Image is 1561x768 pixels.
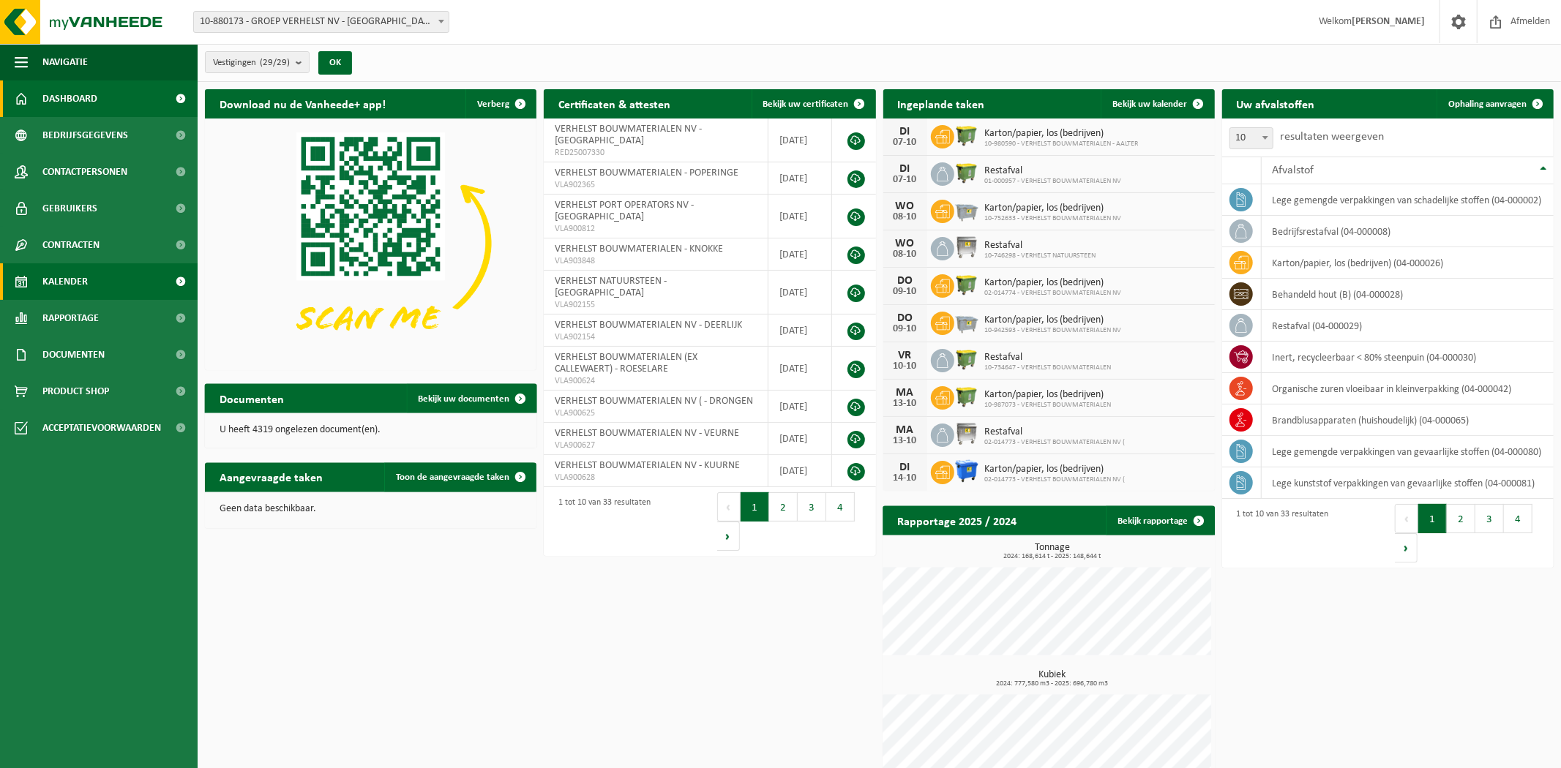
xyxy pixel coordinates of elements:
td: [DATE] [768,455,832,487]
button: 1 [741,492,769,522]
span: Bekijk uw kalender [1112,99,1188,109]
div: DO [890,312,919,324]
span: VLA902154 [555,331,757,343]
div: 07-10 [890,175,919,185]
h2: Aangevraagde taken [205,463,337,492]
span: Karton/papier, los (bedrijven) [984,277,1121,289]
span: VERHELST BOUWMATERIALEN - POPERINGE [555,167,738,178]
img: WB-1100-HPE-GN-50 [954,347,978,372]
td: [DATE] [768,347,832,391]
span: 2024: 777,580 m3 - 2025: 696,780 m3 [891,680,1215,688]
span: VLA902365 [555,179,757,191]
h2: Uw afvalstoffen [1222,89,1330,118]
span: VERHELST BOUWMATERIALEN NV - VEURNE [555,428,739,439]
td: [DATE] [768,162,832,195]
span: 2024: 168,614 t - 2025: 148,644 t [891,553,1215,560]
span: Verberg [477,99,509,109]
h2: Documenten [205,384,299,413]
span: 01-000957 - VERHELST BOUWMATERIALEN NV [984,177,1121,186]
span: Contracten [42,227,100,263]
div: DI [890,126,919,138]
a: Bekijk uw certificaten [752,89,875,118]
img: WB-2500-GAL-GY-01 [954,309,978,334]
td: lege kunststof verpakkingen van gevaarlijke stoffen (04-000081) [1262,467,1554,499]
img: Download de VHEPlus App [205,118,536,367]
a: Bekijk rapportage [1106,506,1213,535]
span: 10-880173 - GROEP VERHELST NV - OOSTENDE [194,12,449,32]
span: Ophaling aanvragen [1448,99,1527,109]
span: VERHELST BOUWMATERIALEN NV - [GEOGRAPHIC_DATA] [555,124,702,146]
h2: Rapportage 2025 / 2024 [883,506,1032,535]
span: 10 [1230,128,1273,148]
img: WB-1100-HPE-GN-50 [954,160,978,185]
div: 08-10 [890,212,919,222]
h3: Tonnage [891,543,1215,560]
span: 10-980590 - VERHELST BOUWMATERIALEN - AALTER [984,140,1138,148]
span: Bedrijfsgegevens [42,117,128,154]
h2: Certificaten & attesten [544,89,685,118]
span: Afvalstof [1273,165,1314,176]
div: MA [890,387,919,399]
td: [DATE] [768,315,832,347]
span: 10-746298 - VERHELST NATUURSTEEN [984,252,1096,260]
span: VLA900812 [555,223,757,235]
td: [DATE] [768,271,832,315]
span: 10 [1229,127,1273,149]
img: WB-2500-GAL-GY-01 [954,197,978,222]
count: (29/29) [260,58,290,67]
div: 13-10 [890,436,919,446]
button: Previous [1395,504,1418,533]
span: RED25007330 [555,147,757,159]
button: Verberg [465,89,535,118]
td: organische zuren vloeibaar in kleinverpakking (04-000042) [1262,373,1554,404]
div: 13-10 [890,399,919,409]
div: DI [890,462,919,473]
td: karton/papier, los (bedrijven) (04-000026) [1262,247,1554,279]
span: VERHELST PORT OPERATORS NV - [GEOGRAPHIC_DATA] [555,200,694,222]
button: 1 [1418,504,1447,533]
span: Rapportage [42,300,99,336]
img: WB-1100-GAL-GY-02 [954,235,978,260]
button: 2 [1447,504,1475,533]
span: Contactpersonen [42,154,127,190]
span: 10-880173 - GROEP VERHELST NV - OOSTENDE [193,11,449,33]
span: VLA903848 [555,255,757,267]
div: DI [890,163,919,175]
span: VERHELST BOUWMATERIALEN NV - KUURNE [555,460,740,471]
div: 07-10 [890,138,919,148]
div: 09-10 [890,287,919,297]
a: Toon de aangevraagde taken [384,463,535,492]
span: VLA900628 [555,472,757,483]
a: Ophaling aanvragen [1437,89,1552,118]
span: Navigatie [42,44,88,80]
button: Next [1395,533,1418,562]
div: DO [890,275,919,287]
td: bedrijfsrestafval (04-000008) [1262,216,1554,247]
td: behandeld hout (B) (04-000028) [1262,279,1554,310]
span: VERHELST BOUWMATERIALEN - KNOKKE [555,244,723,255]
span: Toon de aangevraagde taken [396,473,509,483]
div: WO [890,200,919,212]
span: 02-014774 - VERHELST BOUWMATERIALEN NV [984,289,1121,298]
h2: Download nu de Vanheede+ app! [205,89,400,118]
span: Restafval [984,165,1121,177]
span: Documenten [42,336,105,373]
button: Next [717,522,740,551]
button: OK [318,51,352,75]
div: 14-10 [890,473,919,483]
h3: Kubiek [891,670,1215,688]
div: WO [890,238,919,249]
td: [DATE] [768,238,832,271]
img: WB-1100-GAL-GY-02 [954,421,978,446]
p: U heeft 4319 ongelezen document(en). [220,426,522,436]
a: Bekijk uw kalender [1101,89,1213,118]
span: Restafval [984,426,1125,438]
td: inert, recycleerbaar < 80% steenpuin (04-000030) [1262,342,1554,373]
span: VERHELST BOUWMATERIALEN NV ( - DRONGEN [555,396,753,407]
td: lege gemengde verpakkingen van gevaarlijke stoffen (04-000080) [1262,436,1554,467]
div: 1 tot 10 van 33 resultaten [551,491,651,552]
td: [DATE] [768,118,832,162]
span: 02-014773 - VERHELST BOUWMATERIALEN NV ( [984,438,1125,447]
button: Previous [717,492,741,522]
span: 02-014773 - VERHELST BOUWMATERIALEN NV ( [984,475,1125,484]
